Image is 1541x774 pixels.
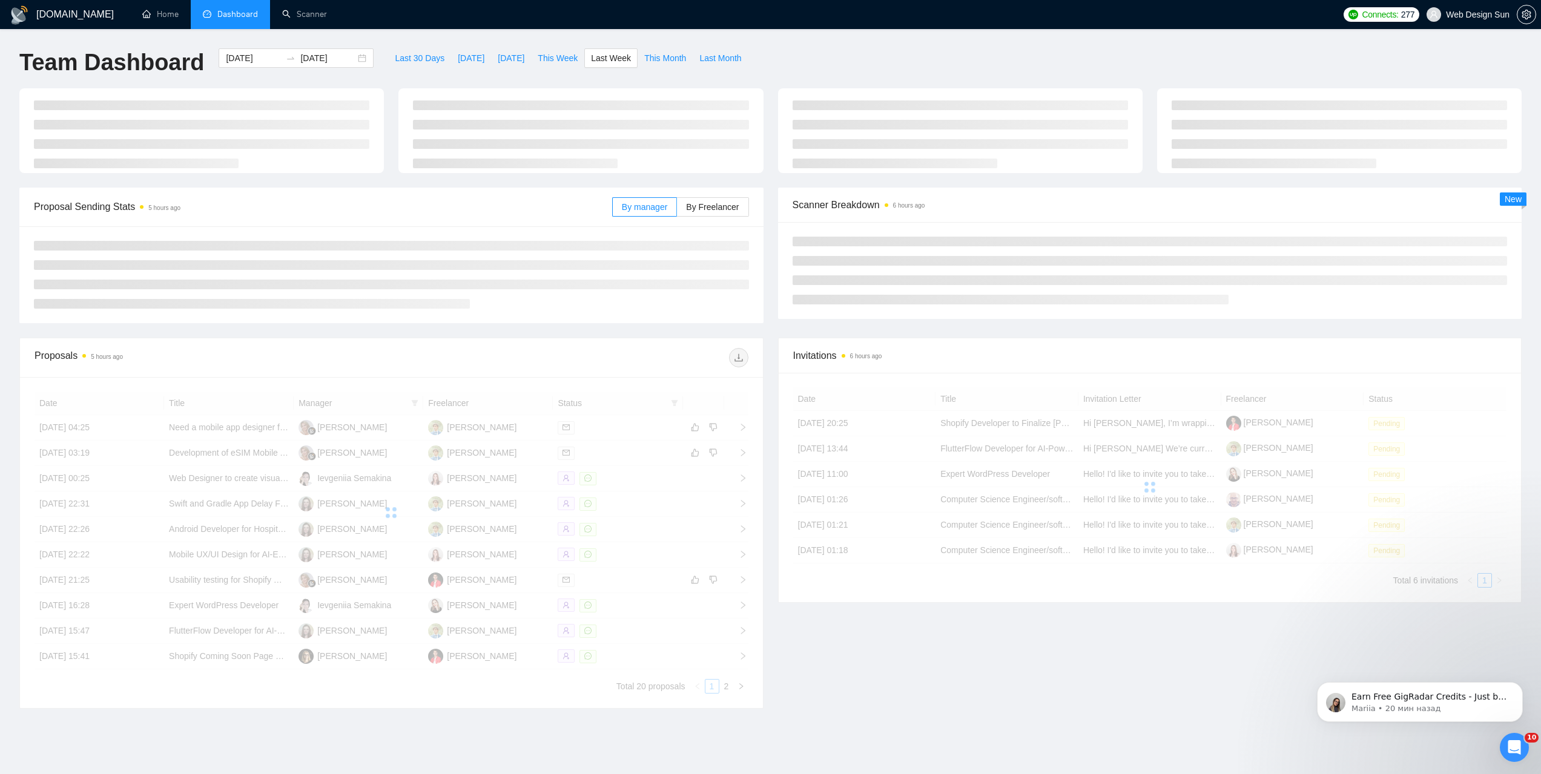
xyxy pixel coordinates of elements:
[793,348,1507,363] span: Invitations
[491,48,531,68] button: [DATE]
[388,48,451,68] button: Last 30 Days
[1348,10,1358,19] img: upwork-logo.png
[451,48,491,68] button: [DATE]
[693,48,748,68] button: Last Month
[300,51,355,65] input: End date
[850,353,882,359] time: 6 hours ago
[1500,733,1529,762] iframe: Intercom live chat
[498,51,524,65] span: [DATE]
[1401,8,1414,21] span: 277
[1299,657,1541,741] iframe: Intercom notifications сообщение
[638,48,693,68] button: This Month
[1525,733,1539,743] span: 10
[622,202,667,212] span: By manager
[584,48,638,68] button: Last Week
[531,48,584,68] button: This Week
[19,48,204,77] h1: Team Dashboard
[591,51,631,65] span: Last Week
[35,348,391,367] div: Proposals
[699,51,741,65] span: Last Month
[286,53,295,63] span: to
[1505,194,1522,204] span: New
[1517,10,1536,19] span: setting
[34,199,612,214] span: Proposal Sending Stats
[203,10,211,18] span: dashboard
[226,51,281,65] input: Start date
[395,51,444,65] span: Last 30 Days
[1517,10,1536,19] a: setting
[458,51,484,65] span: [DATE]
[893,202,925,209] time: 6 hours ago
[1430,10,1438,19] span: user
[282,9,327,19] a: searchScanner
[142,9,179,19] a: homeHome
[148,205,180,211] time: 5 hours ago
[793,197,1508,212] span: Scanner Breakdown
[91,353,123,360] time: 5 hours ago
[686,202,739,212] span: By Freelancer
[1362,8,1398,21] span: Connects:
[1517,5,1536,24] button: setting
[217,9,258,19] span: Dashboard
[286,53,295,63] span: swap-right
[538,51,578,65] span: This Week
[644,51,686,65] span: This Month
[10,5,29,25] img: logo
